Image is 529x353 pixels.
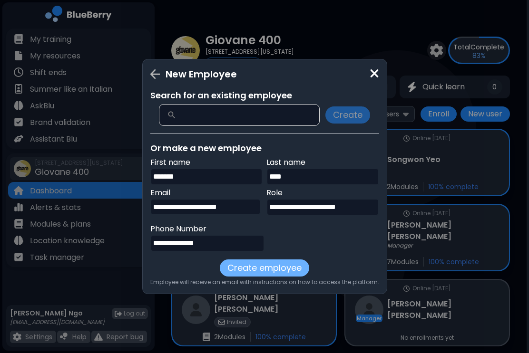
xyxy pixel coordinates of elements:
p: Employee will receive an email with instructions on how to access the platform. [150,278,379,286]
p: Role [266,187,379,199]
p: Last name [266,157,379,168]
p: Email [150,187,263,199]
p: Or make a new employee [150,142,379,155]
img: Go back [150,69,160,79]
p: Phone Number [150,223,265,235]
p: First name [150,157,263,168]
button: Create employee [220,259,309,277]
p: Search for an existing employee [150,89,379,102]
p: New Employee [166,67,237,81]
img: close icon [370,67,379,80]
